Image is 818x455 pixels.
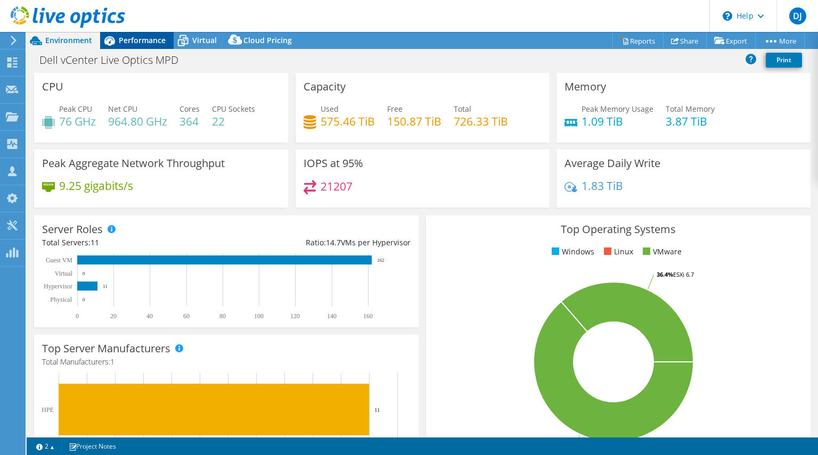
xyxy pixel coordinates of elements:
h1: Dell vCenter Live Optics MPD [35,54,195,66]
span: Total Memory [666,104,715,114]
a: Export [706,32,756,49]
h3: Server Roles [42,224,103,235]
li: Linux [601,246,633,258]
span: Free [387,104,403,114]
div: Ratio: VMs per Hypervisor [226,237,411,249]
a: 2 [29,440,62,453]
span: 11 [91,237,99,247]
h3: Top Operating Systems [434,224,803,235]
span: Total [454,104,471,114]
h4: 22 [212,115,255,127]
span: Net CPU [108,104,137,114]
text: 0 [83,297,85,302]
text: 80 [219,312,226,320]
h4: 964.80 GHz [108,115,167,127]
h4: 1.09 TiB [582,115,653,127]
text: 60 [183,312,190,320]
text: 40 [146,312,153,320]
text: 0 [76,312,79,320]
a: Print [766,53,802,68]
h3: Top Server Manufacturers [42,343,170,354]
h4: 21207 [321,180,353,192]
span: Virtual [192,35,217,45]
h4: 726.33 TiB [454,115,508,127]
h4: 3.87 TiB [666,115,715,127]
h4: 364 [179,115,200,127]
a: More [755,32,805,49]
h3: CPU [42,81,63,93]
a: Share [663,32,707,49]
h4: 1.83 TiB [582,180,623,192]
h3: Capacity [304,81,346,93]
span: 14.7 [326,237,341,247]
span: Performance [119,35,166,45]
text: HPE [42,406,54,413]
h3: IOPS at 95% [304,158,363,169]
span: Cores [179,104,200,114]
h4: 575.46 TiB [321,115,375,127]
text: 11 [374,407,380,413]
text: Guest VM [46,257,72,264]
svg: \n [723,11,732,21]
text: 20 [110,312,117,320]
text: 162 [377,258,385,263]
h4: 76 GHz [59,115,96,127]
span: Environment [45,35,92,45]
a: Project Notes [61,440,124,453]
span: Cloud Pricing [243,35,292,45]
span: Peak Memory Usage [582,104,653,114]
text: 0 [83,271,85,276]
span: 1 [110,357,114,367]
text: Virtual [55,270,73,277]
li: VMware [640,246,682,258]
span: CPU Sockets [212,104,255,114]
text: 120 [290,312,300,320]
h3: Peak Aggregate Network Throughput [42,158,225,169]
div: Total Servers: [42,237,226,249]
h3: Average Daily Write [565,158,660,169]
h4: 150.87 TiB [387,115,441,127]
span: Peak CPU [59,104,92,114]
span: DJ [789,7,806,24]
text: 100 [254,312,264,320]
tspan: 36.4% [657,270,673,278]
h3: Memory [565,81,606,93]
text: 11 [103,284,108,289]
h4: 9.25 gigabits/s [59,180,133,192]
span: Used [321,104,339,114]
li: Windows [549,246,594,258]
tspan: ESXi 6.7 [673,270,694,278]
text: 140 [327,312,337,320]
text: Hypervisor [44,283,72,290]
a: Reports [612,32,664,49]
text: Physical [50,296,72,303]
text: 160 [363,312,373,320]
h4: Total Manufacturers: [42,356,411,368]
